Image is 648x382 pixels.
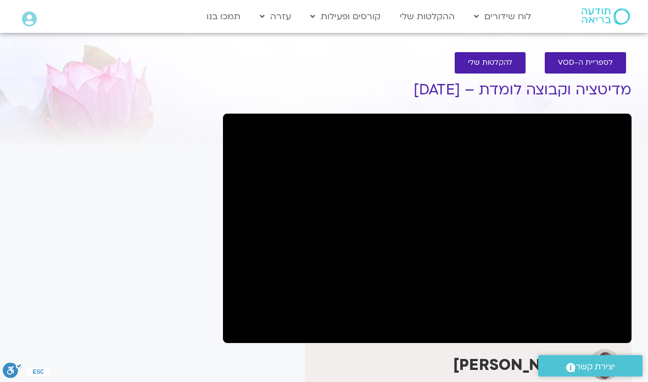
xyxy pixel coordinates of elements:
h1: מדיטציה וקבוצה לומדת – [DATE] [223,82,632,98]
a: להקלטות שלי [455,52,526,74]
span: לספריית ה-VOD [558,59,613,67]
span: יצירת קשר [576,359,615,374]
a: ההקלטות שלי [394,6,460,27]
a: לוח שידורים [468,6,537,27]
a: עזרה [254,6,297,27]
a: תמכו בנו [201,6,246,27]
a: יצירת קשר [538,355,643,377]
img: תודעה בריאה [582,8,630,25]
strong: [PERSON_NAME] [453,355,581,375]
a: לספריית ה-VOD [545,52,626,74]
a: קורסים ופעילות [305,6,386,27]
span: להקלטות שלי [468,59,512,67]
